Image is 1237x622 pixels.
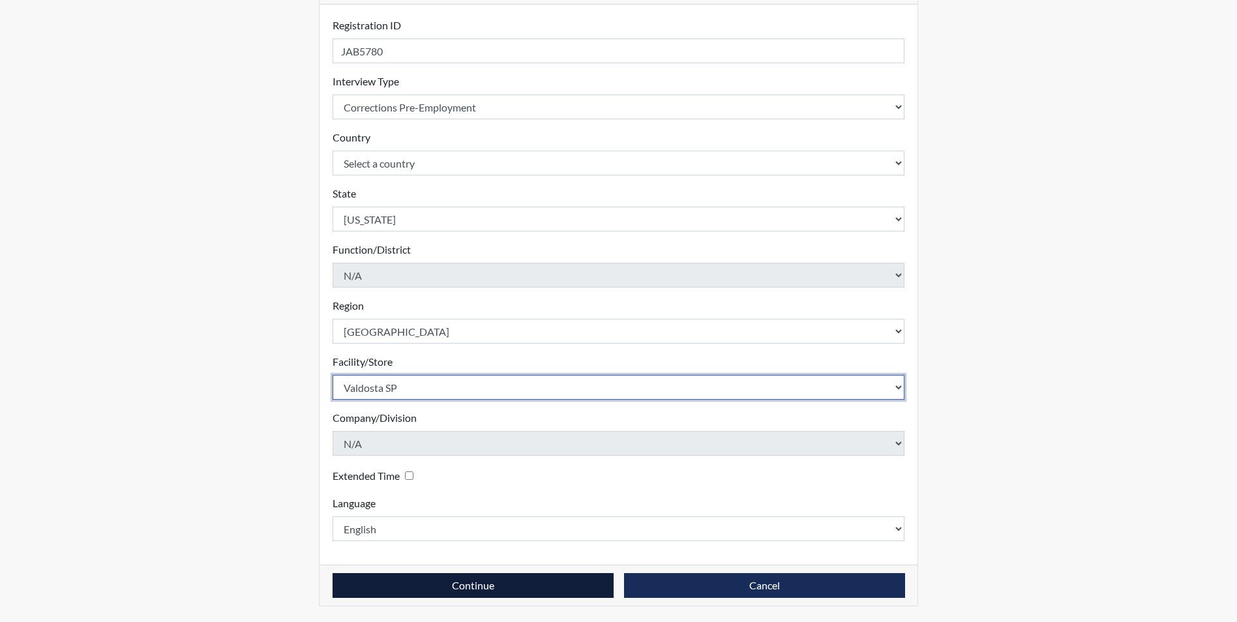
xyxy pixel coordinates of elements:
[333,298,364,314] label: Region
[333,573,614,598] button: Continue
[333,496,376,511] label: Language
[333,38,905,63] input: Insert a Registration ID, which needs to be a unique alphanumeric value for each interviewee
[333,410,417,426] label: Company/Division
[624,573,905,598] button: Cancel
[333,466,419,485] div: Checking this box will provide the interviewee with an accomodation of extra time to answer each ...
[333,74,399,89] label: Interview Type
[333,186,356,201] label: State
[333,130,370,145] label: Country
[333,18,401,33] label: Registration ID
[333,468,400,484] label: Extended Time
[333,354,393,370] label: Facility/Store
[333,242,411,258] label: Function/District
